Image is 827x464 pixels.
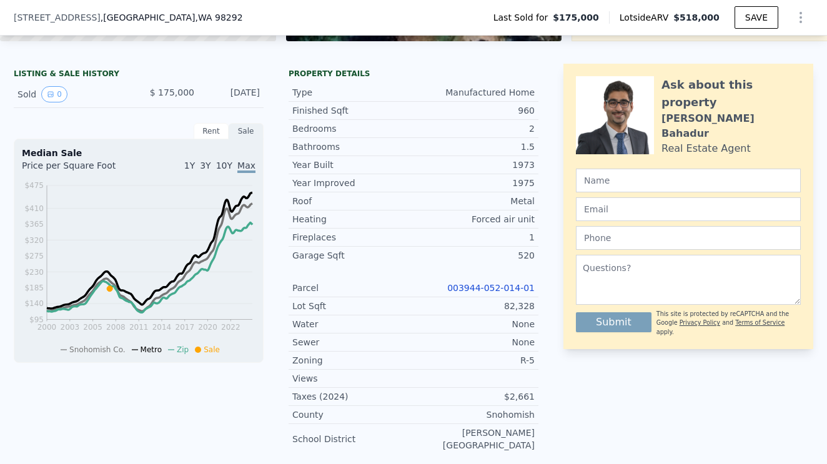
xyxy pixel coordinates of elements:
span: Max [237,160,255,173]
span: Zip [177,345,189,354]
span: 1Y [184,160,195,170]
a: 003944-052-014-01 [447,283,535,293]
div: Real Estate Agent [661,141,751,156]
div: $2,661 [413,390,535,403]
div: [PERSON_NAME] Bahadur [661,111,801,141]
div: 1975 [413,177,535,189]
tspan: 2022 [221,323,240,332]
input: Email [576,197,801,221]
div: Type [292,86,413,99]
button: SAVE [735,6,778,29]
div: This site is protected by reCAPTCHA and the Google and apply. [656,310,801,337]
div: None [413,318,535,330]
tspan: 2005 [83,323,102,332]
tspan: $140 [24,299,44,308]
div: Zoning [292,354,413,367]
div: 960 [413,104,535,117]
tspan: 2000 [37,323,57,332]
tspan: $95 [29,315,44,324]
div: Sold [17,86,129,102]
a: Terms of Service [735,319,785,326]
div: Garage Sqft [292,249,413,262]
div: Bedrooms [292,122,413,135]
span: Lotside ARV [620,11,673,24]
div: Year Improved [292,177,413,189]
tspan: $320 [24,236,44,245]
div: 1973 [413,159,535,171]
div: None [413,336,535,348]
div: Fireplaces [292,231,413,244]
span: Sale [204,345,220,354]
tspan: 2014 [152,323,172,332]
span: $ 175,000 [150,87,194,97]
tspan: $275 [24,252,44,260]
div: Heating [292,213,413,225]
div: Ask about this property [661,76,801,111]
div: County [292,408,413,421]
input: Phone [576,226,801,250]
span: Last Sold for [493,11,553,24]
div: Roof [292,195,413,207]
span: 3Y [200,160,210,170]
div: Parcel [292,282,413,294]
div: Metal [413,195,535,207]
div: Forced air unit [413,213,535,225]
div: R-5 [413,354,535,367]
div: Views [292,372,413,385]
div: Bathrooms [292,141,413,153]
span: [STREET_ADDRESS] [14,11,101,24]
tspan: $230 [24,268,44,277]
div: LISTING & SALE HISTORY [14,69,264,81]
button: Submit [576,312,651,332]
a: Privacy Policy [680,319,720,326]
tspan: 2008 [106,323,126,332]
tspan: $185 [24,284,44,292]
div: Water [292,318,413,330]
div: Taxes (2024) [292,390,413,403]
div: Sale [229,123,264,139]
div: Finished Sqft [292,104,413,117]
div: Manufactured Home [413,86,535,99]
div: 1.5 [413,141,535,153]
div: 1 [413,231,535,244]
tspan: 2003 [61,323,80,332]
div: Median Sale [22,147,255,159]
tspan: $475 [24,181,44,190]
div: Price per Square Foot [22,159,139,179]
div: Year Built [292,159,413,171]
button: View historical data [41,86,67,102]
tspan: $365 [24,220,44,229]
span: Snohomish Co. [69,345,126,354]
tspan: 2011 [129,323,149,332]
span: $175,000 [553,11,599,24]
div: School District [292,433,413,445]
input: Name [576,169,801,192]
span: $518,000 [673,12,720,22]
div: Property details [289,69,538,79]
div: 2 [413,122,535,135]
span: 10Y [216,160,232,170]
span: , WA 98292 [195,12,242,22]
div: Lot Sqft [292,300,413,312]
tspan: 2017 [176,323,195,332]
tspan: 2020 [198,323,217,332]
div: [PERSON_NAME][GEOGRAPHIC_DATA] [413,427,535,452]
span: , [GEOGRAPHIC_DATA] [101,11,243,24]
tspan: $410 [24,204,44,213]
div: Sewer [292,336,413,348]
div: Rent [194,123,229,139]
div: [DATE] [204,86,260,102]
span: Metro [141,345,162,354]
div: 82,328 [413,300,535,312]
button: Show Options [788,5,813,30]
div: Snohomish [413,408,535,421]
div: 520 [413,249,535,262]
